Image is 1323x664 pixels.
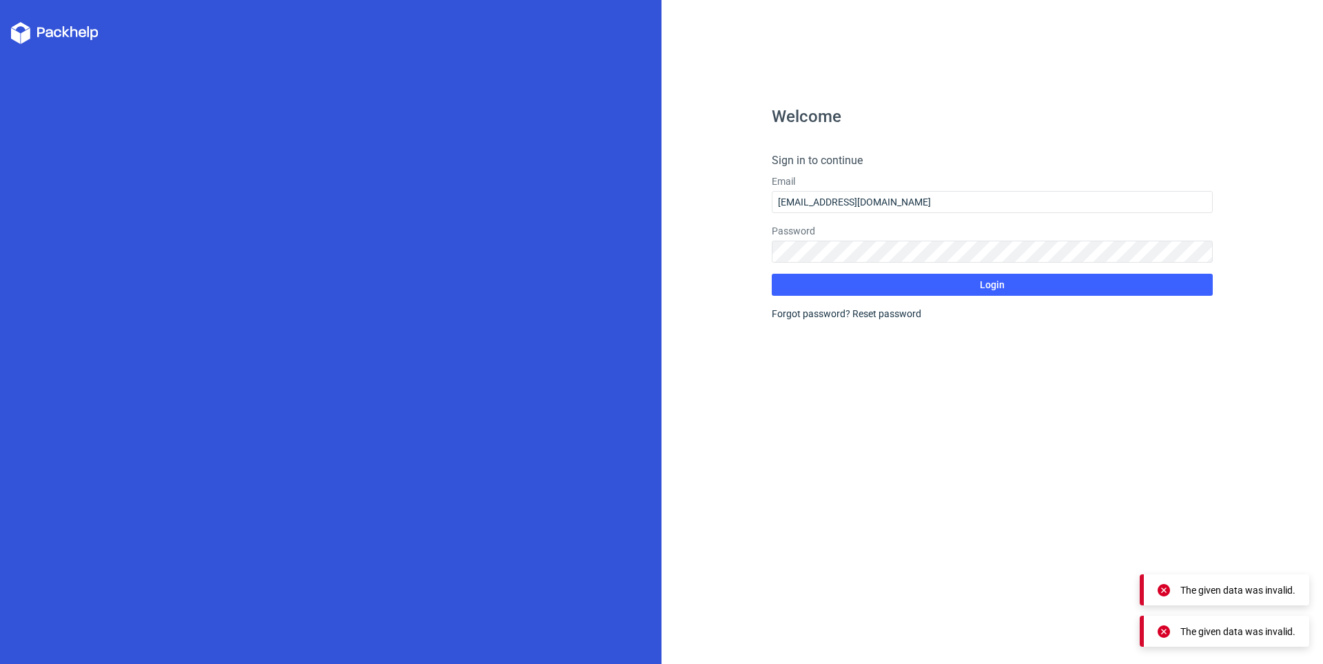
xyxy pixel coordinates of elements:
div: The given data was invalid. [1180,625,1295,638]
h1: Welcome [772,108,1213,125]
label: Password [772,224,1213,238]
div: The given data was invalid. [1180,583,1295,597]
h4: Sign in to continue [772,152,1213,169]
span: Login [980,280,1005,290]
button: Login [772,274,1213,296]
a: Reset password [852,308,921,319]
label: Email [772,174,1213,188]
div: Forgot password? [772,307,1213,321]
